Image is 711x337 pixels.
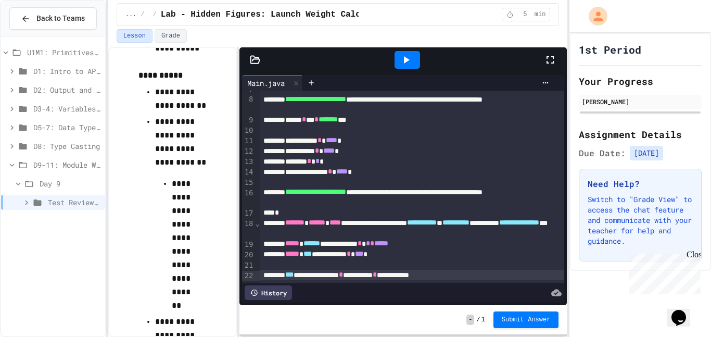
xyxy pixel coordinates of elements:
[36,13,85,24] span: Back to Teams
[578,4,610,28] div: My Account
[481,316,485,324] span: 1
[630,146,663,160] span: [DATE]
[242,271,255,281] div: 22
[242,94,255,115] div: 8
[245,285,292,300] div: History
[517,10,534,19] span: 5
[242,146,255,157] div: 12
[242,157,255,167] div: 13
[625,250,701,294] iframe: chat widget
[579,147,626,159] span: Due Date:
[579,74,702,89] h2: Your Progress
[27,47,101,58] span: U1M1: Primitives, Variables, Basic I/O
[33,103,101,114] span: D3-4: Variables and Input
[242,136,255,146] div: 11
[242,219,255,240] div: 18
[255,219,260,228] span: Fold line
[242,126,255,136] div: 10
[588,194,693,246] p: Switch to "Grade View" to access the chat feature and communicate with your teacher for help and ...
[40,178,101,189] span: Day 9
[582,97,699,106] div: [PERSON_NAME]
[242,260,255,271] div: 21
[579,42,641,57] h1: 1st Period
[48,197,101,208] span: Test Review (35 mins)
[9,7,97,30] button: Back to Teams
[242,240,255,250] div: 19
[155,29,187,43] button: Grade
[588,178,693,190] h3: Need Help?
[242,188,255,209] div: 16
[242,281,255,292] div: 23
[476,316,480,324] span: /
[33,141,101,152] span: D8: Type Casting
[242,208,255,219] div: 17
[242,250,255,260] div: 20
[33,66,101,77] span: D1: Intro to APCSA
[242,178,255,188] div: 15
[242,115,255,126] div: 9
[33,84,101,95] span: D2: Output and Compiling Code
[33,122,101,133] span: D5-7: Data Types and Number Calculations
[125,10,137,19] span: ...
[33,159,101,170] span: D9-11: Module Wrap Up
[242,75,303,91] div: Main.java
[493,311,559,328] button: Submit Answer
[153,10,157,19] span: /
[502,316,551,324] span: Submit Answer
[242,78,290,89] div: Main.java
[161,8,391,21] span: Lab - Hidden Figures: Launch Weight Calculator
[141,10,144,19] span: /
[117,29,153,43] button: Lesson
[667,295,701,327] iframe: chat widget
[535,10,546,19] span: min
[579,127,702,142] h2: Assignment Details
[4,4,72,66] div: Chat with us now!Close
[242,167,255,178] div: 14
[466,315,474,325] span: -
